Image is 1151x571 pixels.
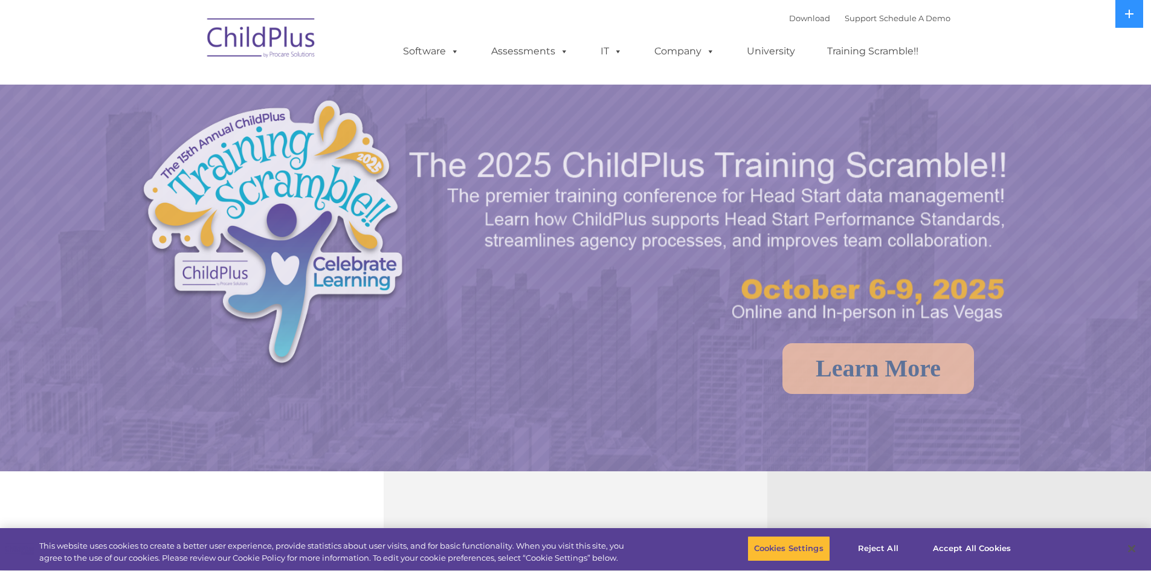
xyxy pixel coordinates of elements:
[479,39,581,63] a: Assessments
[642,39,727,63] a: Company
[747,536,830,561] button: Cookies Settings
[588,39,634,63] a: IT
[391,39,471,63] a: Software
[201,10,322,70] img: ChildPlus by Procare Solutions
[879,13,950,23] a: Schedule A Demo
[735,39,807,63] a: University
[845,13,877,23] a: Support
[39,540,633,564] div: This website uses cookies to create a better user experience, provide statistics about user visit...
[782,343,974,394] a: Learn More
[815,39,930,63] a: Training Scramble!!
[789,13,950,23] font: |
[840,536,916,561] button: Reject All
[926,536,1017,561] button: Accept All Cookies
[789,13,830,23] a: Download
[1118,535,1145,562] button: Close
